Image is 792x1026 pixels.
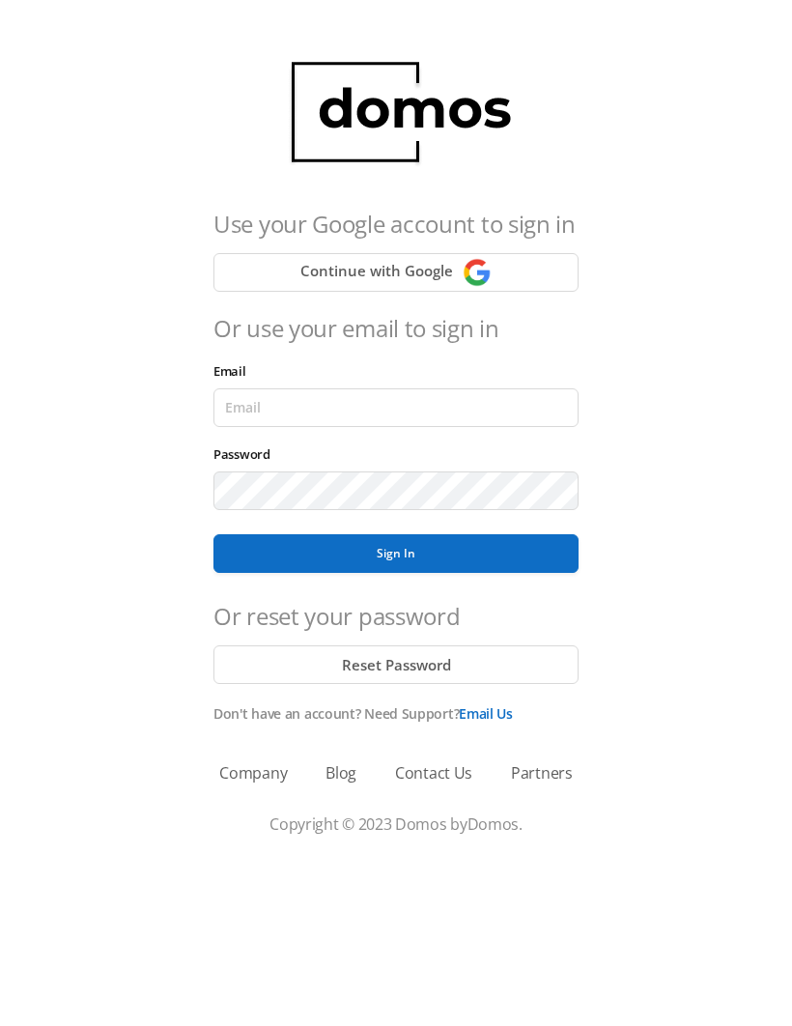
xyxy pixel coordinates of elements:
p: Don't have an account? Need Support? [213,703,579,724]
input: Password [213,471,579,510]
a: Domos [467,813,520,835]
a: Partners [511,761,573,784]
h4: Or reset your password [213,599,579,634]
img: domos [271,39,522,187]
a: Email Us [459,704,513,723]
label: Password [213,445,280,463]
input: Email [213,388,579,427]
button: Sign In [213,534,579,573]
button: Continue with Google [213,253,579,292]
h4: Or use your email to sign in [213,311,579,346]
h4: Use your Google account to sign in [213,207,579,242]
p: Copyright © 2023 Domos by . [48,812,744,836]
a: Blog [325,761,356,784]
button: Reset Password [213,645,579,684]
label: Email [213,362,256,380]
a: Company [219,761,287,784]
img: Continue with Google [463,258,492,287]
a: Contact Us [395,761,472,784]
